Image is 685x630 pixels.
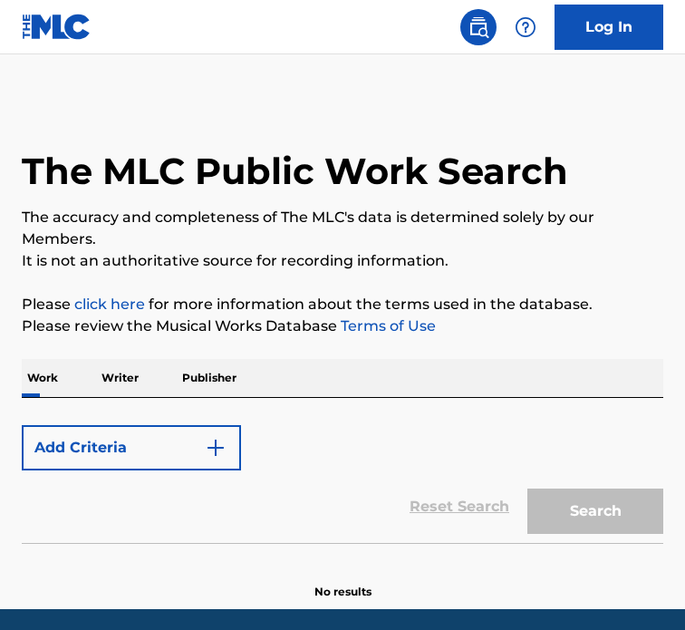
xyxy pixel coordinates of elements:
form: Search Form [22,416,663,543]
p: No results [314,562,371,600]
p: Writer [96,359,144,397]
img: help [515,16,536,38]
p: Please review the Musical Works Database [22,315,663,337]
p: Publisher [177,359,242,397]
div: Help [507,9,544,45]
button: Add Criteria [22,425,241,470]
p: Work [22,359,63,397]
a: Terms of Use [337,317,436,334]
iframe: Chat Widget [594,543,685,630]
img: 9d2ae6d4665cec9f34b9.svg [205,437,227,459]
img: search [468,16,489,38]
p: Please for more information about the terms used in the database. [22,294,663,315]
p: It is not an authoritative source for recording information. [22,250,663,272]
a: Log In [555,5,663,50]
img: MLC Logo [22,14,92,40]
p: The accuracy and completeness of The MLC's data is determined solely by our Members. [22,207,663,250]
h1: The MLC Public Work Search [22,149,568,194]
a: click here [74,296,145,313]
a: Public Search [460,9,497,45]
